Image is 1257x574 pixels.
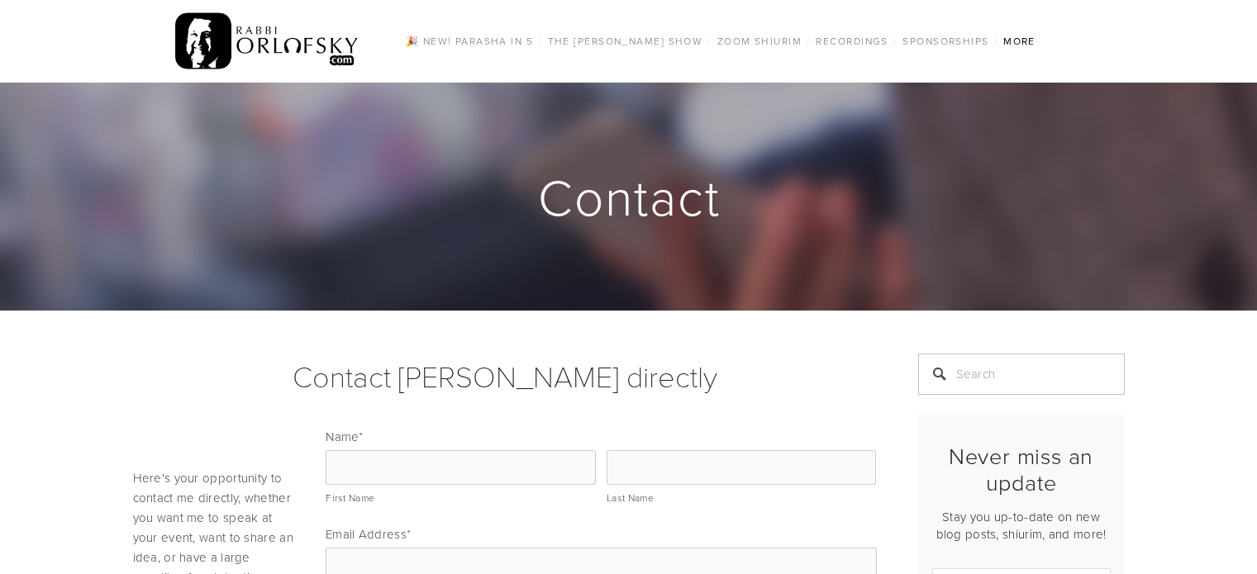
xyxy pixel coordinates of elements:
input: Last Name [607,450,876,485]
span: / [994,34,998,48]
a: More [998,31,1040,52]
span: Last Name [607,491,654,505]
span: / [807,34,811,48]
a: Zoom Shiurim [712,31,807,52]
img: RabbiOrlofsky.com [175,9,359,74]
a: The [PERSON_NAME] Show [543,31,708,52]
input: First Name [326,450,595,485]
h1: Contact [133,170,1126,223]
a: 🎉 NEW! Parasha in 5 [401,31,538,52]
a: Sponsorships [898,31,993,52]
h1: Contact [PERSON_NAME] directly [133,353,877,398]
span: / [707,34,712,48]
span: First Name [326,491,374,505]
h2: Never miss an update [932,443,1111,496]
label: Email Address [326,525,877,543]
p: Stay you up-to-date on new blog posts, shiurim, and more! [932,508,1111,543]
legend: Name [326,428,364,445]
span: / [538,34,542,48]
a: Recordings [811,31,893,52]
input: Search [918,353,1125,395]
span: / [893,34,898,48]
